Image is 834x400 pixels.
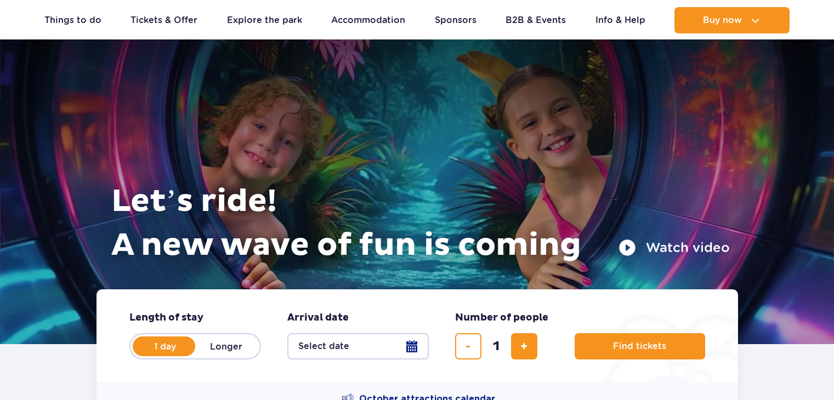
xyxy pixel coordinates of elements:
[227,7,302,33] a: Explore the park
[287,311,349,324] span: Arrival date
[455,311,548,324] span: Number of people
[44,7,101,33] a: Things to do
[287,333,429,359] button: Select date
[134,335,196,358] label: 1 day
[483,333,509,359] input: number of tickets
[506,7,566,33] a: B2B & Events
[111,180,730,267] h1: Let’s ride! A new wave of fun is coming
[131,7,197,33] a: Tickets & Offer
[619,239,730,256] button: Watch video
[595,7,645,33] a: Info & Help
[195,335,258,358] label: Longer
[703,15,742,25] span: Buy now
[575,333,705,359] button: Find tickets
[97,289,738,381] form: Planning your visit to Park of Poland
[331,7,405,33] a: Accommodation
[435,7,476,33] a: Sponsors
[613,341,666,351] span: Find tickets
[511,333,537,359] button: add ticket
[455,333,481,359] button: remove ticket
[129,311,203,324] span: Length of stay
[674,7,790,33] button: Buy now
